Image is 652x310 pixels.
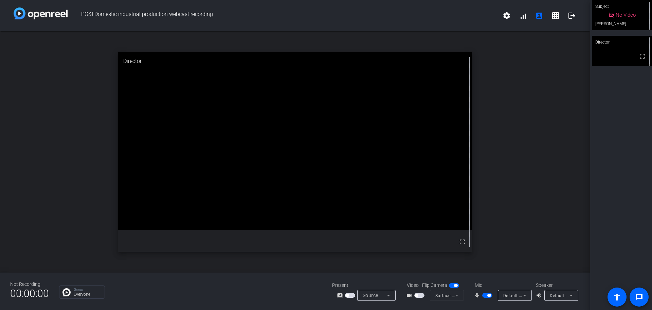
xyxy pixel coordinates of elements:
mat-icon: settings [503,12,511,20]
mat-icon: logout [568,12,576,20]
mat-icon: volume_up [536,291,544,299]
p: Everyone [74,292,101,296]
mat-icon: videocam_outline [406,291,414,299]
mat-icon: fullscreen [458,238,466,246]
mat-icon: screen_share_outline [337,291,345,299]
div: Present [332,282,400,289]
mat-icon: mic_none [474,291,482,299]
span: Flip Camera [422,282,447,289]
img: white-gradient.svg [14,7,68,19]
mat-icon: grid_on [551,12,560,20]
span: PG&I Domestic industrial production webcast recording [68,7,499,24]
mat-icon: accessibility [613,293,621,301]
span: Video [407,282,419,289]
div: Not Recording [10,281,49,288]
img: Chat Icon [62,288,71,296]
span: Default - Surface Stereo Microphones (Surface High Definition Audio) [503,293,640,298]
button: signal_cellular_alt [515,7,531,24]
mat-icon: fullscreen [638,52,646,60]
span: 00:00:00 [10,285,49,302]
span: Source [363,293,378,298]
div: Speaker [536,282,577,289]
span: No Video [616,12,636,18]
div: Mic [468,282,536,289]
div: Director [118,52,472,70]
mat-icon: message [635,293,643,301]
p: Group [74,288,101,291]
mat-icon: account_box [535,12,543,20]
div: Director [592,36,652,49]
